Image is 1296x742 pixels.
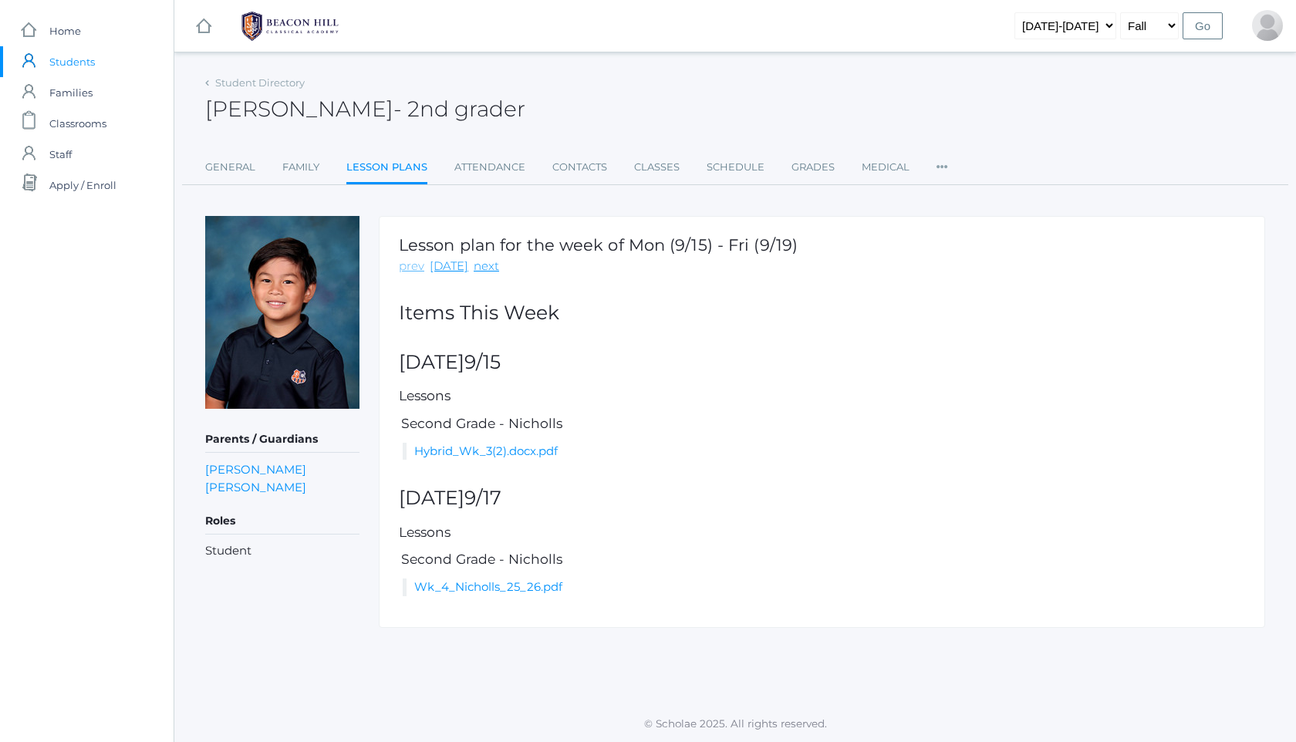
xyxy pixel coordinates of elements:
[1183,12,1223,39] input: Go
[49,139,72,170] span: Staff
[393,96,525,122] span: - 2nd grader
[399,352,1245,373] h2: [DATE]
[399,525,1245,540] h5: Lessons
[862,152,910,183] a: Medical
[791,152,835,183] a: Grades
[399,258,424,275] a: prev
[205,216,359,409] img: Nico Soratorio
[454,152,525,183] a: Attendance
[49,15,81,46] span: Home
[49,77,93,108] span: Families
[399,487,1245,509] h2: [DATE]
[49,108,106,139] span: Classrooms
[49,170,116,201] span: Apply / Enroll
[205,508,359,535] h5: Roles
[399,389,1245,403] h5: Lessons
[205,427,359,453] h5: Parents / Guardians
[414,579,562,594] a: Wk_4_Nicholls_25_26.pdf
[399,552,1245,567] h5: Second Grade - Nicholls
[552,152,607,183] a: Contacts
[1252,10,1283,41] div: Lew Soratorio
[49,46,95,77] span: Students
[205,478,306,496] a: [PERSON_NAME]
[346,152,427,185] a: Lesson Plans
[399,302,1245,324] h2: Items This Week
[464,350,501,373] span: 9/15
[430,258,468,275] a: [DATE]
[282,152,319,183] a: Family
[205,460,306,478] a: [PERSON_NAME]
[707,152,764,183] a: Schedule
[399,417,1245,431] h5: Second Grade - Nicholls
[474,258,499,275] a: next
[464,486,501,509] span: 9/17
[215,76,305,89] a: Student Directory
[205,542,359,560] li: Student
[399,236,798,254] h1: Lesson plan for the week of Mon (9/15) - Fri (9/19)
[205,152,255,183] a: General
[174,716,1296,731] p: © Scholae 2025. All rights reserved.
[232,7,348,46] img: BHCALogos-05-308ed15e86a5a0abce9b8dd61676a3503ac9727e845dece92d48e8588c001991.png
[205,97,525,121] h2: [PERSON_NAME]
[414,444,558,458] a: Hybrid_Wk_3(2).docx.pdf
[634,152,680,183] a: Classes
